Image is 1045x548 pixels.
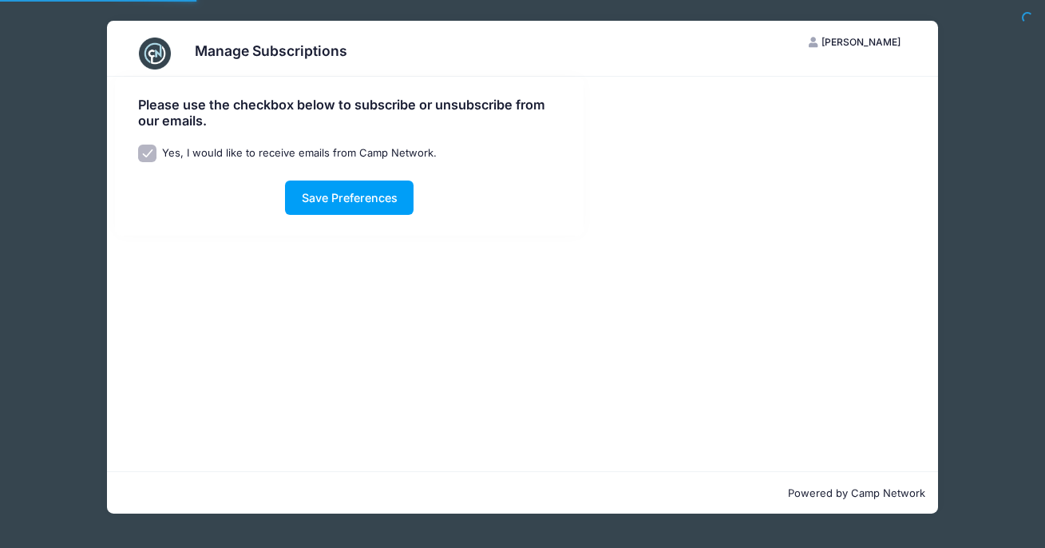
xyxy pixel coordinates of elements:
[138,97,560,129] h4: Please use the checkbox below to subscribe or unsubscribe from our emails.
[120,486,924,502] p: Powered by Camp Network
[195,42,347,59] h3: Manage Subscriptions
[821,36,901,48] span: [PERSON_NAME]
[285,181,414,215] button: Save Preferences
[795,29,915,56] button: [PERSON_NAME]
[162,145,437,161] label: Yes, I would like to receive emails from Camp Network.
[139,38,171,69] img: CampNetwork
